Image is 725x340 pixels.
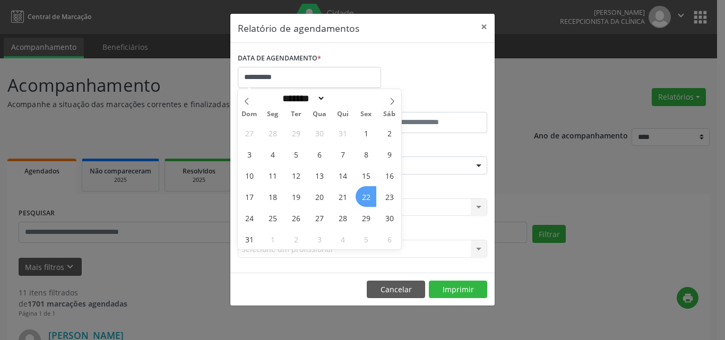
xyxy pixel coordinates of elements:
span: Agosto 6, 2025 [309,144,330,164]
input: Year [325,93,360,104]
span: Sáb [378,111,401,118]
span: Sex [355,111,378,118]
span: Agosto 2, 2025 [379,123,400,143]
span: Agosto 16, 2025 [379,165,400,186]
span: Qua [308,111,331,118]
span: Ter [284,111,308,118]
span: Agosto 10, 2025 [239,165,260,186]
span: Agosto 14, 2025 [332,165,353,186]
span: Agosto 9, 2025 [379,144,400,164]
span: Setembro 3, 2025 [309,229,330,249]
select: Month [279,93,325,104]
span: Agosto 25, 2025 [262,207,283,228]
span: Agosto 5, 2025 [286,144,306,164]
span: Agosto 24, 2025 [239,207,260,228]
span: Agosto 7, 2025 [332,144,353,164]
span: Agosto 20, 2025 [309,186,330,207]
span: Julho 30, 2025 [309,123,330,143]
span: Setembro 1, 2025 [262,229,283,249]
span: Agosto 29, 2025 [356,207,376,228]
span: Agosto 11, 2025 [262,165,283,186]
span: Agosto 8, 2025 [356,144,376,164]
label: DATA DE AGENDAMENTO [238,50,321,67]
span: Julho 29, 2025 [286,123,306,143]
span: Julho 31, 2025 [332,123,353,143]
span: Agosto 23, 2025 [379,186,400,207]
span: Agosto 13, 2025 [309,165,330,186]
span: Setembro 4, 2025 [332,229,353,249]
span: Agosto 17, 2025 [239,186,260,207]
span: Julho 27, 2025 [239,123,260,143]
span: Agosto 22, 2025 [356,186,376,207]
span: Agosto 15, 2025 [356,165,376,186]
span: Setembro 5, 2025 [356,229,376,249]
span: Agosto 26, 2025 [286,207,306,228]
span: Agosto 28, 2025 [332,207,353,228]
span: Setembro 2, 2025 [286,229,306,249]
span: Setembro 6, 2025 [379,229,400,249]
span: Agosto 4, 2025 [262,144,283,164]
span: Qui [331,111,355,118]
span: Agosto 18, 2025 [262,186,283,207]
span: Julho 28, 2025 [262,123,283,143]
button: Imprimir [429,281,487,299]
h5: Relatório de agendamentos [238,21,359,35]
span: Seg [261,111,284,118]
span: Agosto 19, 2025 [286,186,306,207]
span: Dom [238,111,261,118]
span: Agosto 12, 2025 [286,165,306,186]
button: Cancelar [367,281,425,299]
span: Agosto 1, 2025 [356,123,376,143]
button: Close [473,14,495,40]
label: ATÉ [365,95,487,112]
span: Agosto 21, 2025 [332,186,353,207]
span: Agosto 3, 2025 [239,144,260,164]
span: Agosto 30, 2025 [379,207,400,228]
span: Agosto 31, 2025 [239,229,260,249]
span: Agosto 27, 2025 [309,207,330,228]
